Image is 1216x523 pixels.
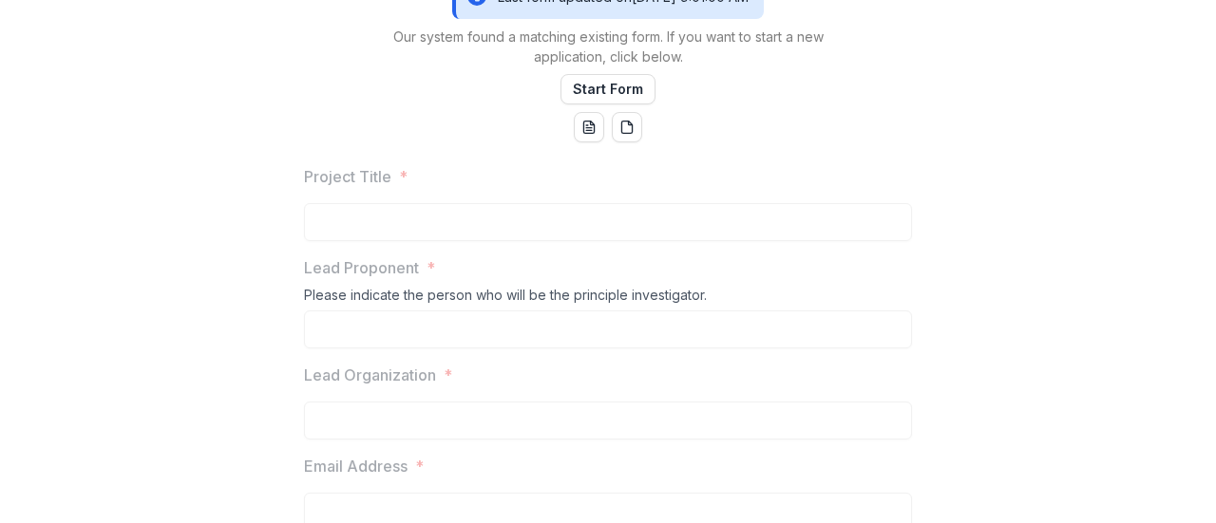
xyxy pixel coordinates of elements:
button: Start Form [560,74,655,104]
button: pdf-download [612,112,642,142]
p: Our system found a matching existing form. If you want to start a new application, click below. [370,27,845,66]
p: Lead Proponent [304,256,419,279]
p: Email Address [304,455,408,477]
button: word-download [574,112,604,142]
p: Lead Organization [304,364,436,386]
div: Please indicate the person who will be the principle investigator. [304,287,912,310]
p: Project Title [304,165,391,188]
